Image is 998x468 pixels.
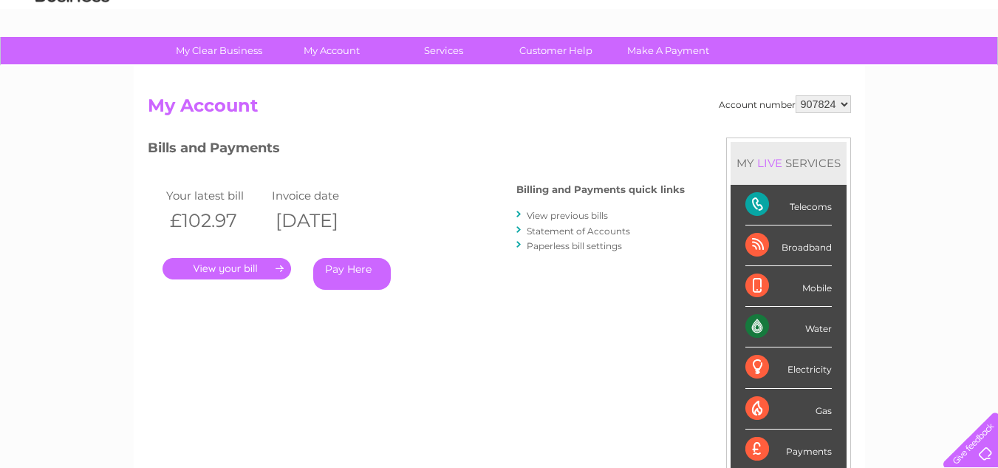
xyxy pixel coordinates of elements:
[268,206,375,236] th: [DATE]
[148,138,685,163] h3: Bills and Payments
[745,185,832,225] div: Telecoms
[900,63,936,74] a: Contact
[607,37,729,64] a: Make A Payment
[270,37,392,64] a: My Account
[745,225,832,266] div: Broadband
[719,95,851,113] div: Account number
[163,258,291,279] a: .
[527,225,630,237] a: Statement of Accounts
[754,156,785,170] div: LIVE
[745,347,832,388] div: Electricity
[35,38,110,84] img: logo.png
[383,37,505,64] a: Services
[313,258,391,290] a: Pay Here
[163,206,269,236] th: £102.97
[151,8,849,72] div: Clear Business is a trading name of Verastar Limited (registered in [GEOGRAPHIC_DATA] No. 3667643...
[720,7,821,26] a: 0333 014 3131
[745,266,832,307] div: Mobile
[869,63,891,74] a: Blog
[949,63,984,74] a: Log out
[745,389,832,430] div: Gas
[738,63,766,74] a: Water
[745,307,832,347] div: Water
[816,63,861,74] a: Telecoms
[775,63,807,74] a: Energy
[527,240,622,251] a: Paperless bill settings
[495,37,617,64] a: Customer Help
[516,184,685,195] h4: Billing and Payments quick links
[268,186,375,206] td: Invoice date
[527,210,608,221] a: View previous bills
[163,186,269,206] td: Your latest bill
[731,142,847,184] div: MY SERVICES
[158,37,280,64] a: My Clear Business
[148,95,851,123] h2: My Account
